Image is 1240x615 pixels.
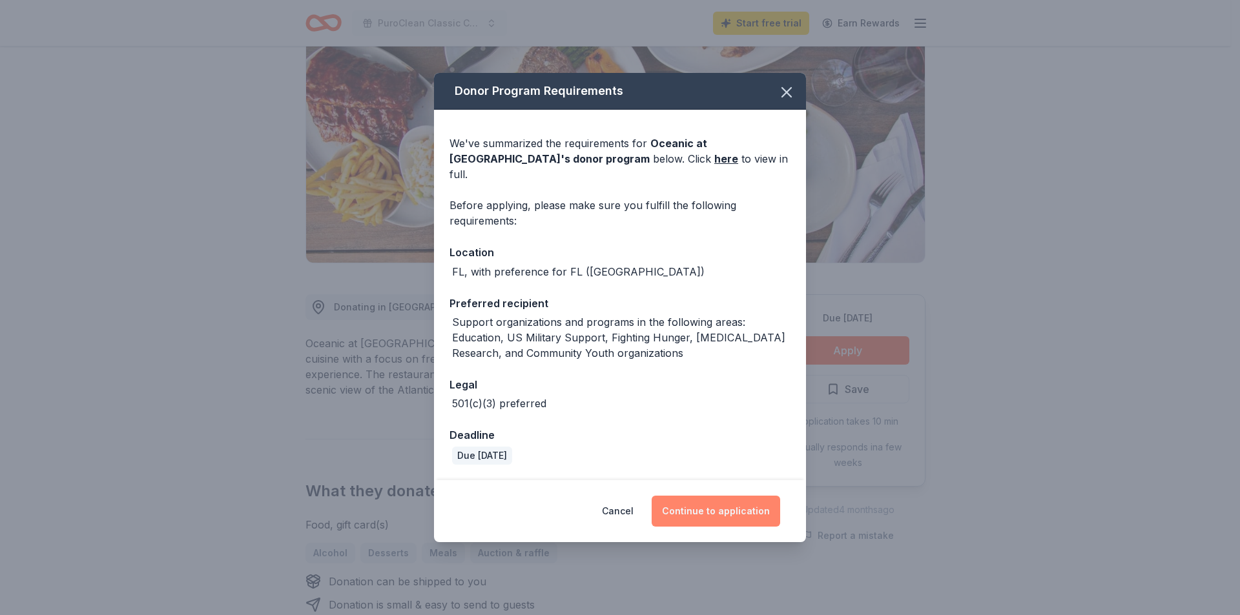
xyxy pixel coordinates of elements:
[452,447,512,465] div: Due [DATE]
[714,151,738,166] a: here
[452,396,546,411] div: 501(c)(3) preferred
[434,73,806,110] div: Donor Program Requirements
[602,496,634,527] button: Cancel
[449,136,790,182] div: We've summarized the requirements for below. Click to view in full.
[449,427,790,443] div: Deadline
[452,314,790,361] div: Support organizations and programs in the following areas: Education, US Military Support, Fighti...
[652,496,780,527] button: Continue to application
[452,264,705,279] div: FL, with preference for FL ([GEOGRAPHIC_DATA])
[449,197,790,228] div: Before applying, please make sure you fulfill the following requirements:
[449,295,790,312] div: Preferred recipient
[449,376,790,393] div: Legal
[449,244,790,261] div: Location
